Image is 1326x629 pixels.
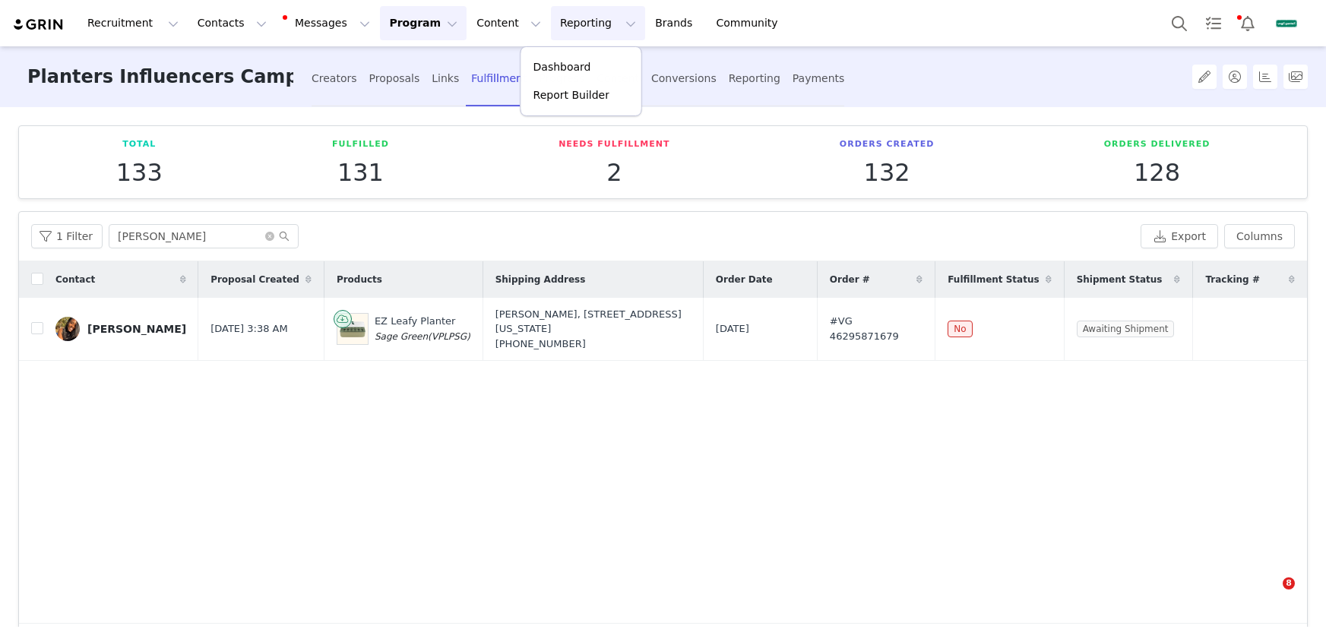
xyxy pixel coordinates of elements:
i: icon: search [279,231,290,242]
a: [PERSON_NAME] [55,317,186,341]
p: 132 [840,159,935,186]
span: Shipping Address [495,273,586,286]
div: EZ Leafy Planter [375,314,470,343]
div: Creators [312,58,357,99]
div: [PHONE_NUMBER] [495,337,691,352]
button: Search [1163,6,1196,40]
button: Recruitment [78,6,188,40]
button: Reporting [551,6,645,40]
p: Fulfilled [332,138,389,151]
button: Content [467,6,550,40]
p: 131 [332,159,389,186]
p: Needs Fulfillment [559,138,669,151]
div: Proposals [369,58,420,99]
span: Fulfillment Status [948,273,1039,286]
p: Total [116,138,163,151]
button: Contacts [188,6,276,40]
span: Awaiting Shipment [1077,321,1175,337]
span: Sage Green [375,331,428,342]
p: 2 [559,159,669,186]
span: 8 [1283,577,1295,589]
div: Payments [793,58,845,99]
div: Conversions [651,58,717,99]
span: Products [337,273,382,286]
button: Profile [1265,11,1314,36]
span: No [948,321,972,337]
button: 1 Filter [31,224,103,248]
button: Program [380,6,467,40]
img: Leafy_Planter-02.jpg [337,314,368,344]
p: 133 [116,159,163,186]
button: Messages [277,6,379,40]
button: Notifications [1231,6,1264,40]
p: Orders Created [840,138,935,151]
span: (VPLPSG) [428,331,470,342]
span: #VG 46295871679 [830,314,923,343]
button: Export [1141,224,1218,248]
a: Brands [646,6,706,40]
a: Community [707,6,794,40]
div: [DATE] [716,321,805,337]
img: 15bafd44-9bb5-429c-8f18-59fefa57bfa9.jpg [1274,11,1299,36]
p: Dashboard [533,59,591,75]
i: icon: close-circle [265,232,274,241]
input: Search... [109,224,299,248]
span: Order Date [716,273,773,286]
span: Contact [55,273,95,286]
div: [PERSON_NAME] [87,323,186,335]
span: [DATE] 3:38 AM [210,321,288,337]
p: Orders Delivered [1104,138,1210,151]
button: Columns [1224,224,1295,248]
img: grin logo [12,17,65,32]
div: Links [432,58,459,99]
div: Fulfillment [471,58,527,99]
span: Tracking # [1205,273,1259,286]
a: Tasks [1197,6,1230,40]
div: Reporting [729,58,780,99]
h3: Planters Influencers Campaign [27,46,293,108]
span: Order # [830,273,870,286]
p: 128 [1104,159,1210,186]
span: Shipment Status [1077,273,1163,286]
div: [PERSON_NAME], [STREET_ADDRESS][US_STATE] [495,307,691,352]
iframe: Intercom live chat [1252,577,1288,614]
p: Report Builder [533,87,609,103]
span: Proposal Created [210,273,299,286]
img: 2aa3b769-ed72-46be-867f-d33e70a31cbd.jpg [55,317,80,341]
